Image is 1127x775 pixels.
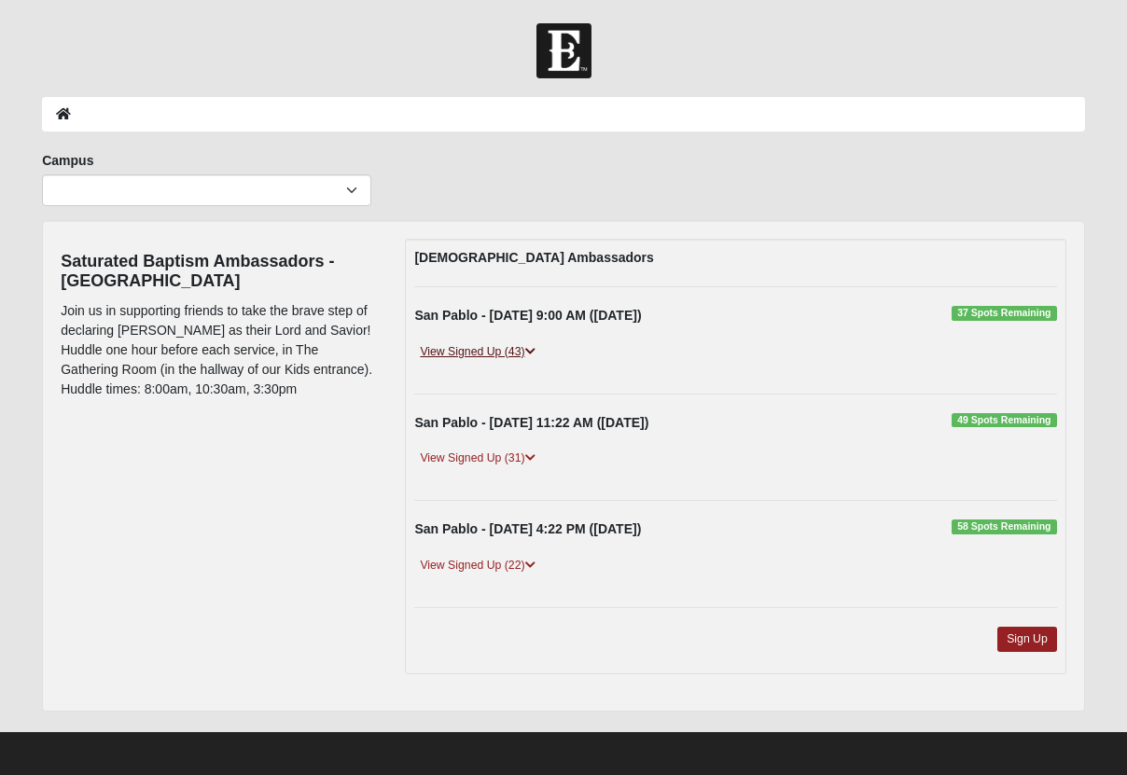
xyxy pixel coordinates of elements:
span: 37 Spots Remaining [952,306,1057,321]
span: 58 Spots Remaining [952,519,1057,534]
strong: San Pablo - [DATE] 11:22 AM ([DATE]) [414,415,648,430]
h4: Saturated Baptism Ambassadors - [GEOGRAPHIC_DATA] [61,252,377,292]
img: Church of Eleven22 Logo [536,23,591,78]
strong: San Pablo - [DATE] 9:00 AM ([DATE]) [414,308,641,323]
p: Join us in supporting friends to take the brave step of declaring [PERSON_NAME] as their Lord and... [61,301,377,399]
label: Campus [42,151,93,170]
a: View Signed Up (31) [414,449,540,468]
strong: San Pablo - [DATE] 4:22 PM ([DATE]) [414,521,641,536]
span: 49 Spots Remaining [952,413,1057,428]
a: View Signed Up (43) [414,342,540,362]
a: View Signed Up (22) [414,556,540,575]
strong: [DEMOGRAPHIC_DATA] Ambassadors [414,250,653,265]
a: Sign Up [997,627,1057,652]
